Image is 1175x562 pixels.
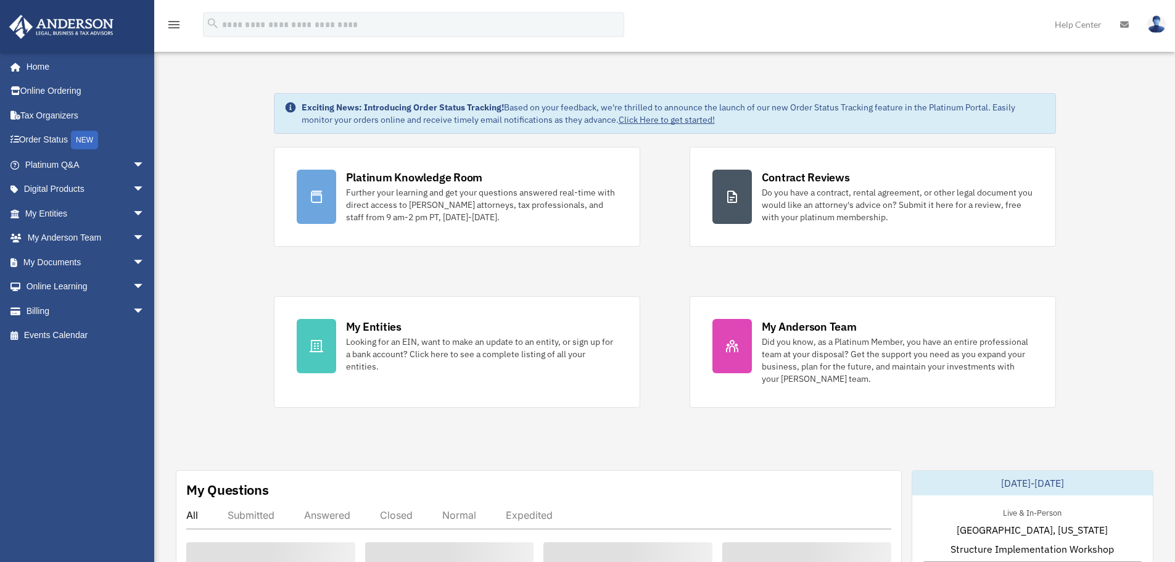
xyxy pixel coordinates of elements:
div: Based on your feedback, we're thrilled to announce the launch of our new Order Status Tracking fe... [302,101,1045,126]
span: arrow_drop_down [133,226,157,251]
div: My Anderson Team [762,319,857,334]
div: My Entities [346,319,402,334]
a: Home [9,54,157,79]
a: My Anderson Teamarrow_drop_down [9,226,163,250]
a: Online Learningarrow_drop_down [9,275,163,299]
span: arrow_drop_down [133,250,157,275]
div: Live & In-Person [993,505,1071,518]
div: Expedited [506,509,553,521]
span: arrow_drop_down [133,152,157,178]
div: All [186,509,198,521]
a: My Entities Looking for an EIN, want to make an update to an entity, or sign up for a bank accoun... [274,296,640,408]
a: Platinum Knowledge Room Further your learning and get your questions answered real-time with dire... [274,147,640,247]
a: Billingarrow_drop_down [9,299,163,323]
strong: Exciting News: Introducing Order Status Tracking! [302,102,504,113]
a: My Anderson Team Did you know, as a Platinum Member, you have an entire professional team at your... [690,296,1056,408]
div: Platinum Knowledge Room [346,170,483,185]
a: Platinum Q&Aarrow_drop_down [9,152,163,177]
span: Structure Implementation Workshop [950,542,1114,556]
a: My Documentsarrow_drop_down [9,250,163,275]
i: menu [167,17,181,32]
div: Looking for an EIN, want to make an update to an entity, or sign up for a bank account? Click her... [346,336,617,373]
div: Answered [304,509,350,521]
i: search [206,17,220,30]
div: Further your learning and get your questions answered real-time with direct access to [PERSON_NAM... [346,186,617,223]
a: Events Calendar [9,323,163,348]
a: My Entitiesarrow_drop_down [9,201,163,226]
span: arrow_drop_down [133,299,157,324]
div: Contract Reviews [762,170,850,185]
div: Submitted [228,509,274,521]
div: Do you have a contract, rental agreement, or other legal document you would like an attorney's ad... [762,186,1033,223]
span: [GEOGRAPHIC_DATA], [US_STATE] [957,523,1108,537]
a: Digital Productsarrow_drop_down [9,177,163,202]
img: User Pic [1147,15,1166,33]
span: arrow_drop_down [133,275,157,300]
a: Click Here to get started! [619,114,715,125]
div: [DATE]-[DATE] [912,471,1153,495]
span: arrow_drop_down [133,177,157,202]
a: Contract Reviews Do you have a contract, rental agreement, or other legal document you would like... [690,147,1056,247]
a: Tax Organizers [9,103,163,128]
div: Closed [380,509,413,521]
div: Normal [442,509,476,521]
img: Anderson Advisors Platinum Portal [6,15,117,39]
a: Online Ordering [9,79,163,104]
div: NEW [71,131,98,149]
div: My Questions [186,481,269,499]
a: Order StatusNEW [9,128,163,153]
div: Did you know, as a Platinum Member, you have an entire professional team at your disposal? Get th... [762,336,1033,385]
a: menu [167,22,181,32]
span: arrow_drop_down [133,201,157,226]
